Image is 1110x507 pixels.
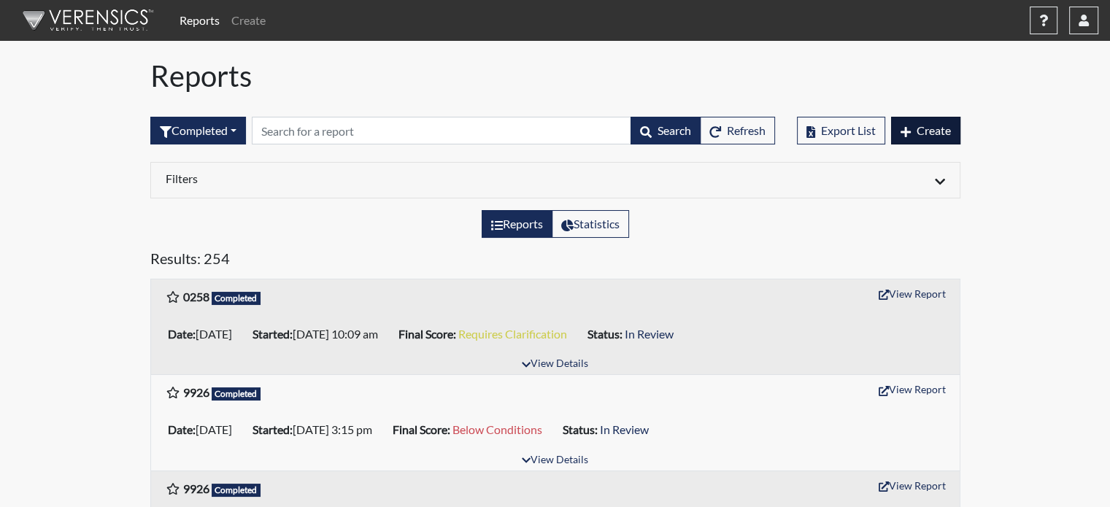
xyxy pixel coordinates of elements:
[458,327,567,341] span: Requires Clarification
[166,171,544,185] h6: Filters
[482,210,552,238] label: View the list of reports
[563,422,598,436] b: Status:
[150,117,246,144] button: Completed
[183,481,209,495] b: 9926
[174,6,226,35] a: Reports
[183,385,209,399] b: 9926
[247,322,393,346] li: [DATE] 10:09 am
[212,484,261,497] span: Completed
[587,327,623,341] b: Status:
[797,117,885,144] button: Export List
[891,117,960,144] button: Create
[658,123,691,137] span: Search
[247,418,387,441] li: [DATE] 3:15 pm
[212,387,261,400] span: Completed
[252,117,631,144] input: Search by Registration ID, Interview Number, or Investigation Name.
[393,422,450,436] b: Final Score:
[398,327,456,341] b: Final Score:
[872,282,952,305] button: View Report
[226,6,271,35] a: Create
[727,123,766,137] span: Refresh
[917,123,951,137] span: Create
[168,327,196,341] b: Date:
[625,327,674,341] span: In Review
[821,123,876,137] span: Export List
[872,378,952,400] button: View Report
[253,422,293,436] b: Started:
[183,290,209,303] b: 0258
[253,327,293,341] b: Started:
[452,422,542,436] span: Below Conditions
[168,422,196,436] b: Date:
[162,418,247,441] li: [DATE]
[872,474,952,497] button: View Report
[162,322,247,346] li: [DATE]
[552,210,629,238] label: View statistics about completed interviews
[515,451,595,471] button: View Details
[212,292,261,305] span: Completed
[515,355,595,374] button: View Details
[155,171,956,189] div: Click to expand/collapse filters
[150,117,246,144] div: Filter by interview status
[150,249,960,273] h5: Results: 254
[600,422,649,436] span: In Review
[631,117,701,144] button: Search
[150,58,960,93] h1: Reports
[700,117,775,144] button: Refresh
